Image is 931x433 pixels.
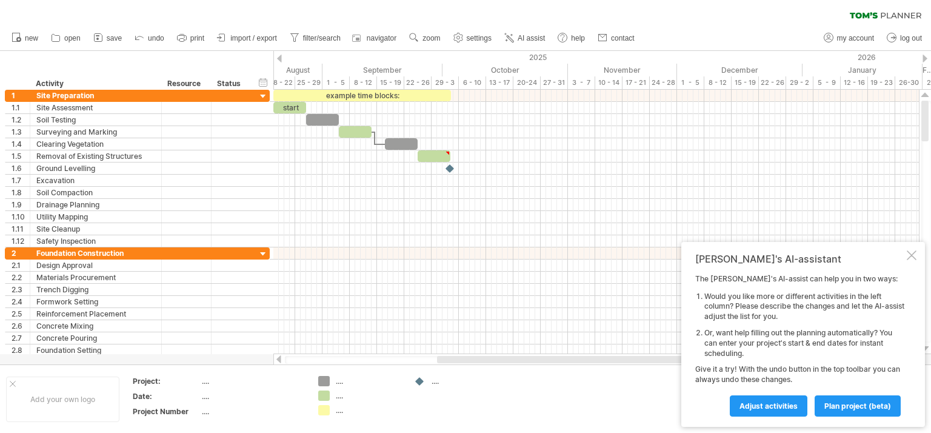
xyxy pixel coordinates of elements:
div: Surveying and Marking [36,126,155,138]
div: Foundation Setting [36,344,155,356]
div: November 2025 [568,64,677,76]
a: save [90,30,125,46]
div: Concrete Mixing [36,320,155,332]
div: 8 - 12 [704,76,732,89]
div: 1.5 [12,150,30,162]
span: undo [148,34,164,42]
div: 27 - 31 [541,76,568,89]
div: October 2025 [442,64,568,76]
div: 1 - 5 [677,76,704,89]
div: Concrete Pouring [36,332,155,344]
div: Drainage Planning [36,199,155,210]
div: 18 - 22 [268,76,295,89]
div: 2 [12,247,30,259]
div: Materials Procurement [36,272,155,283]
div: 8 - 12 [350,76,377,89]
div: 22 - 26 [759,76,786,89]
div: Formwork Setting [36,296,155,307]
a: filter/search [287,30,344,46]
span: contact [611,34,635,42]
span: help [571,34,585,42]
div: January 2026 [803,64,923,76]
div: 15 - 19 [377,76,404,89]
a: undo [132,30,168,46]
span: navigator [367,34,396,42]
a: my account [821,30,878,46]
div: 2.8 [12,344,30,356]
div: 26-30 [895,76,923,89]
div: 1.6 [12,163,30,174]
span: AI assist [518,34,545,42]
div: 2.6 [12,320,30,332]
div: 29 - 2 [786,76,813,89]
a: log out [884,30,926,46]
div: 1.1 [12,102,30,113]
div: 2.7 [12,332,30,344]
div: Foundation Construction [36,247,155,259]
div: Project: [133,376,199,386]
li: Would you like more or different activities in the left column? Please describe the changes and l... [704,292,904,322]
div: Status [217,78,244,90]
div: Soil Testing [36,114,155,126]
a: zoom [406,30,444,46]
div: The [PERSON_NAME]'s AI-assist can help you in two ways: Give it a try! With the undo button in th... [695,274,904,416]
span: zoom [422,34,440,42]
div: Site Preparation [36,90,155,101]
div: 20-24 [513,76,541,89]
div: Reinforcement Placement [36,308,155,320]
div: Ground Levelling [36,163,155,174]
div: Soil Compaction [36,187,155,198]
div: December 2025 [677,64,803,76]
div: 24 - 28 [650,76,677,89]
div: 13 - 17 [486,76,513,89]
a: print [174,30,208,46]
div: .... [202,391,304,401]
div: 5 - 9 [813,76,841,89]
span: Adjust activities [739,401,798,411]
div: Excavation [36,175,155,186]
div: example time blocks: [273,90,451,101]
div: 1.9 [12,199,30,210]
div: 19 - 23 [868,76,895,89]
div: 3 - 7 [568,76,595,89]
div: 1 [12,90,30,101]
div: Clearing Vegetation [36,138,155,150]
div: 1.7 [12,175,30,186]
div: Add your own logo [6,377,119,422]
div: 1.4 [12,138,30,150]
div: start [273,102,306,113]
div: 15 - 19 [732,76,759,89]
span: log out [900,34,922,42]
span: open [64,34,81,42]
a: contact [595,30,638,46]
span: import / export [230,34,277,42]
div: 12 - 16 [841,76,868,89]
div: 2.2 [12,272,30,283]
span: filter/search [303,34,341,42]
div: 6 - 10 [459,76,486,89]
div: Utility Mapping [36,211,155,223]
span: print [190,34,204,42]
a: AI assist [501,30,549,46]
div: [PERSON_NAME]'s AI-assistant [695,253,904,265]
div: Date: [133,391,199,401]
div: 1 - 5 [322,76,350,89]
div: 2.5 [12,308,30,320]
div: Design Approval [36,260,155,271]
div: Activity [36,78,155,90]
div: .... [336,376,402,386]
div: 25 - 29 [295,76,322,89]
div: 2.4 [12,296,30,307]
div: 1.10 [12,211,30,223]
div: .... [336,405,402,415]
span: settings [467,34,492,42]
div: 1.11 [12,223,30,235]
a: settings [450,30,495,46]
a: navigator [350,30,400,46]
div: 1.12 [12,235,30,247]
span: plan project (beta) [824,401,891,411]
div: 2.3 [12,284,30,295]
a: open [48,30,84,46]
div: Site Assessment [36,102,155,113]
div: Site Cleanup [36,223,155,235]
